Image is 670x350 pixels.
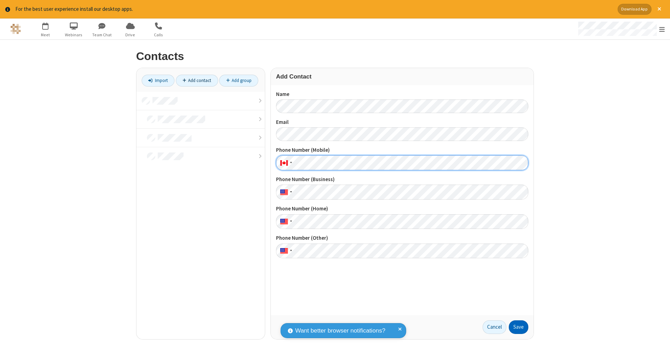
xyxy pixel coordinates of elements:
[136,50,534,62] h2: Contacts
[572,18,670,39] div: Open menu
[219,75,258,87] a: Add group
[2,18,29,39] button: Logo
[276,205,528,213] label: Phone Number (Home)
[146,32,172,38] span: Calls
[509,320,528,334] button: Save
[117,32,143,38] span: Drive
[276,185,294,200] div: United States: + 1
[618,4,652,15] button: Download App
[142,75,174,87] a: Import
[276,176,528,184] label: Phone Number (Business)
[276,118,528,126] label: Email
[276,214,294,229] div: United States: + 1
[276,244,294,259] div: United States: + 1
[295,326,385,335] span: Want better browser notifications?
[89,32,115,38] span: Team Chat
[654,4,665,15] button: Close alert
[15,5,612,13] div: For the best user experience install our desktop apps.
[483,320,506,334] a: Cancel
[32,32,59,38] span: Meet
[176,75,218,87] a: Add contact
[276,155,294,170] div: Canada: + 1
[10,24,21,34] img: QA Selenium DO NOT DELETE OR CHANGE
[61,32,87,38] span: Webinars
[276,73,528,80] h3: Add Contact
[276,146,528,154] label: Phone Number (Mobile)
[276,90,528,98] label: Name
[276,234,528,242] label: Phone Number (Other)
